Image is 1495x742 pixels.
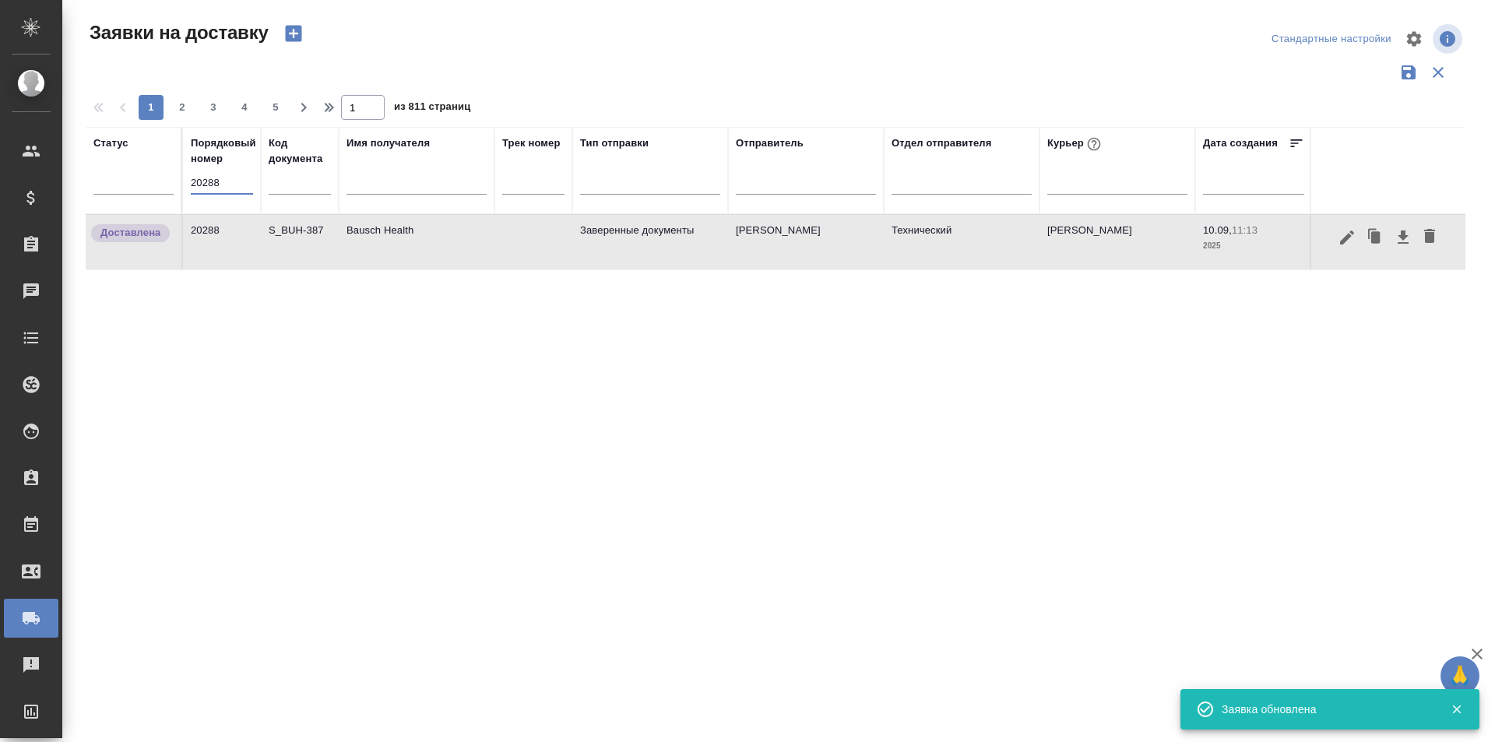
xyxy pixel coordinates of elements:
div: Порядковый номер [191,135,256,167]
div: Курьер [1047,134,1104,154]
div: Документы доставлены, фактическая дата доставки проставиться автоматически [90,223,174,244]
span: 2 [170,100,195,115]
button: Создать [275,20,312,47]
span: 4 [232,100,257,115]
button: При выборе курьера статус заявки автоматически поменяется на «Принята» [1084,134,1104,154]
span: из 811 страниц [394,97,470,120]
span: Заявки на доставку [86,20,269,45]
p: 2025 [1203,238,1304,254]
p: 11:13 [1232,224,1258,236]
div: Трек номер [502,135,561,151]
span: Настроить таблицу [1395,20,1433,58]
button: Удалить [1416,223,1443,252]
button: Сбросить фильтры [1423,58,1453,87]
button: 3 [201,95,226,120]
div: Заявка обновлена [1222,702,1427,717]
p: 10.09, [1203,224,1232,236]
button: Сохранить фильтры [1394,58,1423,87]
td: [PERSON_NAME] [728,215,884,269]
button: Закрыть [1440,702,1472,716]
span: 3 [201,100,226,115]
span: 5 [263,100,288,115]
div: Код документа [269,135,331,167]
div: split button [1268,27,1395,51]
p: Доставлена [100,225,160,241]
div: Статус [93,135,128,151]
div: Имя получателя [346,135,430,151]
button: 2 [170,95,195,120]
div: Отправитель [736,135,804,151]
button: Скачать [1390,223,1416,252]
button: Редактировать [1334,223,1360,252]
span: 🙏 [1447,659,1473,692]
td: Заверенные документы [572,215,728,269]
div: Дата создания [1203,135,1278,151]
button: 4 [232,95,257,120]
td: 20288 [183,215,261,269]
button: 🙏 [1440,656,1479,695]
div: Отдел отправителя [892,135,991,151]
td: Bausch Health [339,215,494,269]
td: Технический [884,215,1039,269]
span: Посмотреть информацию [1433,24,1465,54]
button: Клонировать [1360,223,1390,252]
div: Тип отправки [580,135,649,151]
button: 5 [263,95,288,120]
td: S_BUH-387 [261,215,339,269]
td: [PERSON_NAME] [1039,215,1195,269]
